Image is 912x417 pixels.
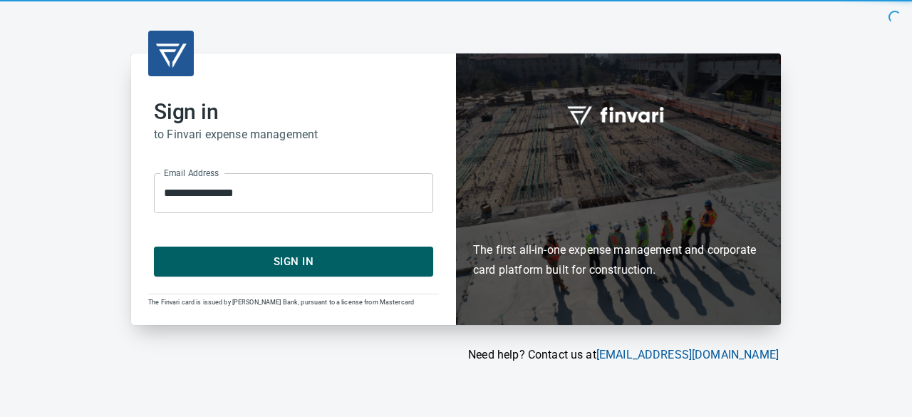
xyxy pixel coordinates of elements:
[596,348,779,361] a: [EMAIL_ADDRESS][DOMAIN_NAME]
[565,98,672,131] img: fullword_logo_white.png
[154,247,433,277] button: Sign In
[154,36,188,71] img: transparent_logo.png
[456,53,781,325] div: Finvari
[154,99,433,125] h2: Sign in
[170,252,418,271] span: Sign In
[473,158,764,281] h6: The first all-in-one expense management and corporate card platform built for construction.
[131,346,779,364] p: Need help? Contact us at
[148,299,414,306] span: The Finvari card is issued by [PERSON_NAME] Bank, pursuant to a license from Mastercard
[154,125,433,145] h6: to Finvari expense management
